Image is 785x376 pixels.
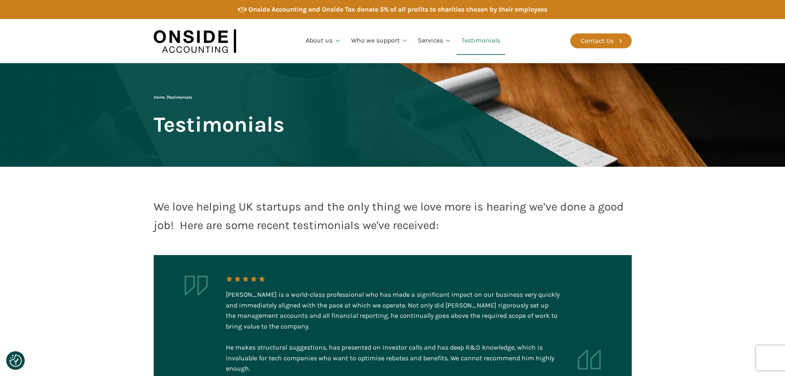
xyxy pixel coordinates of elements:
img: Revisit consent button [9,355,22,367]
span: Testimonials [168,95,192,100]
button: Consent Preferences [9,355,22,367]
img: Onside Accounting [154,25,236,57]
div: [PERSON_NAME] is a world-class professional who has made a significant impact on our business ver... [226,289,560,374]
a: Who we support [346,27,413,55]
span: | [154,95,192,100]
a: Testimonials [457,27,505,55]
div: We love helping UK startups and the only thing we love more is hearing we’ve done a good job! Her... [154,198,632,235]
a: About us [301,27,346,55]
a: Services [413,27,457,55]
div: Contact Us [581,35,614,46]
a: Contact Us [570,33,632,48]
span: Testimonials [154,113,284,136]
a: Home [154,95,165,100]
div: Onside Accounting and Onside Tax donate 5% of all profits to charities chosen by their employees [248,4,547,15]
